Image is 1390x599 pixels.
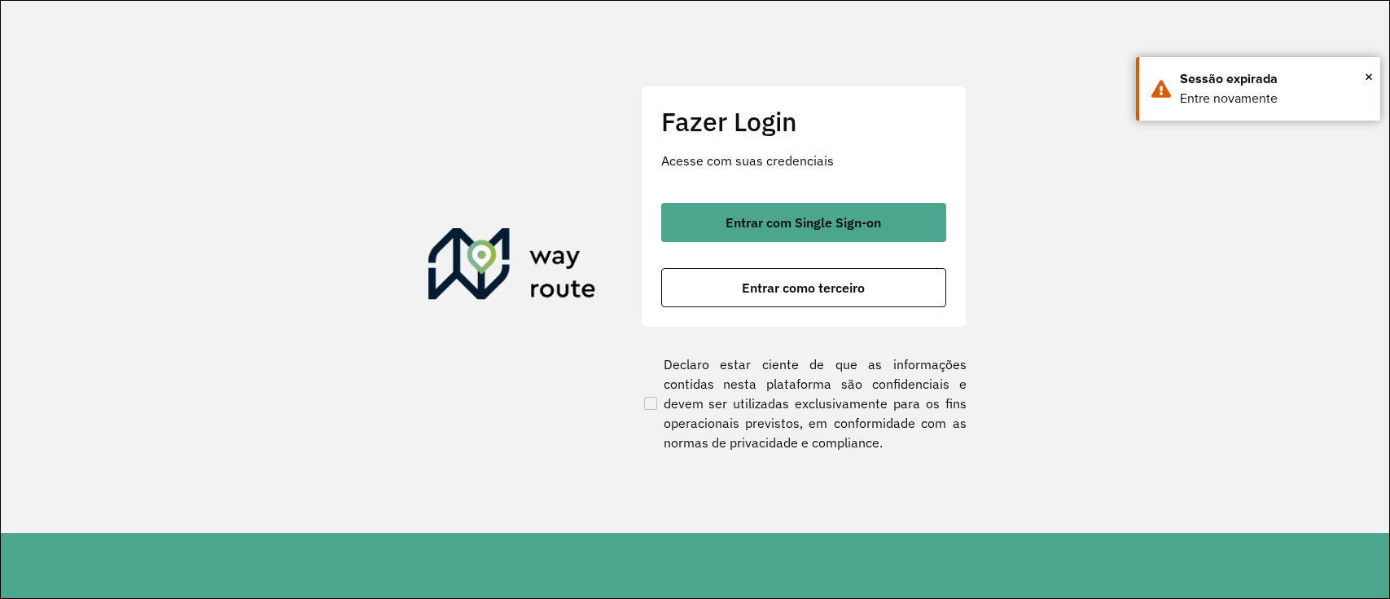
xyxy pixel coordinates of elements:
[1180,69,1368,89] div: Sessão expirada
[428,228,596,306] img: Roteirizador AmbevTech
[641,355,967,452] label: Declaro estar ciente de que as informações contidas nesta plataforma são confidenciais e devem se...
[661,151,946,170] p: Acesse com suas credenciais
[1365,64,1373,89] span: ×
[1180,89,1368,108] div: Entre novamente
[661,268,946,307] button: button
[661,106,946,137] h2: Fazer Login
[742,281,865,294] span: Entrar como terceiro
[726,216,881,229] span: Entrar com Single Sign-on
[1365,64,1373,89] button: Close
[661,203,946,242] button: button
